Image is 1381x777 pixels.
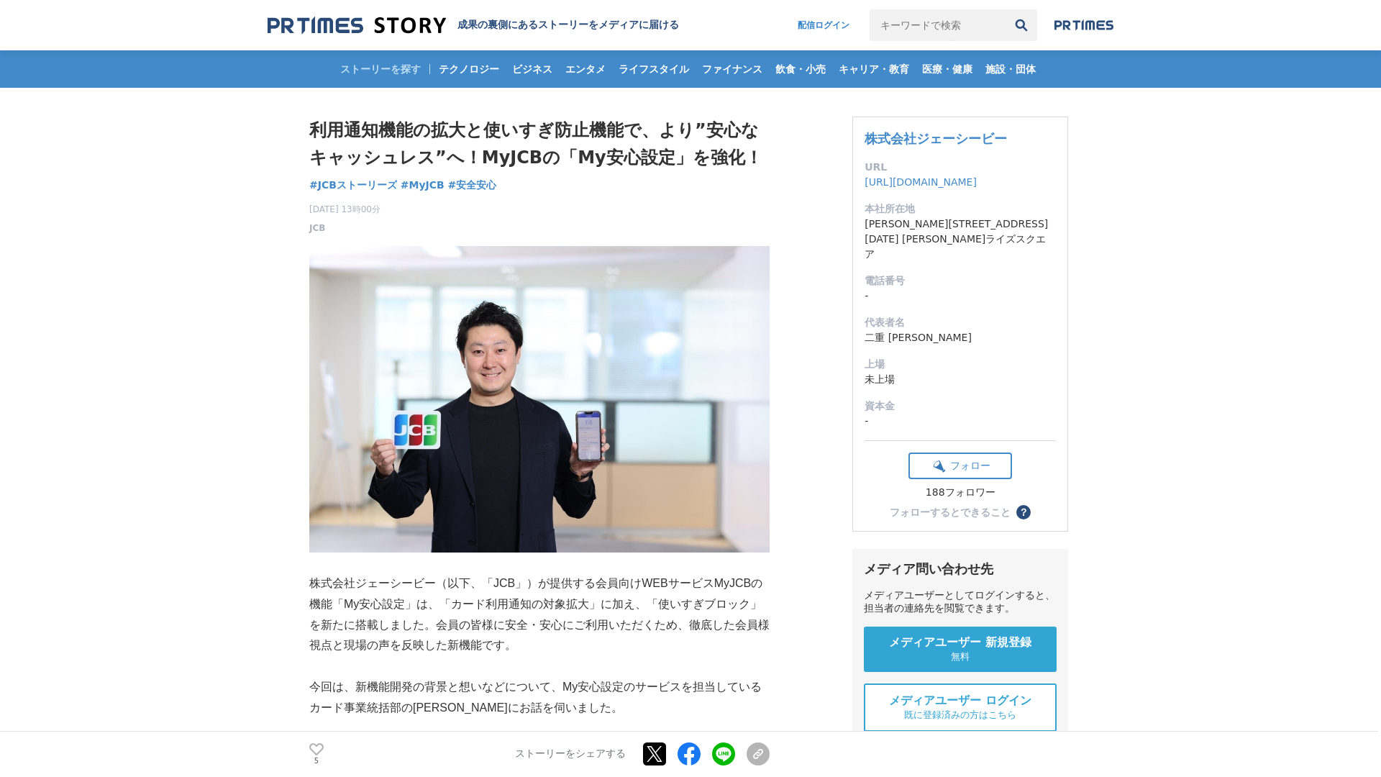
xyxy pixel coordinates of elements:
[904,709,1016,722] span: 既に登録済みの方はこちら
[515,748,626,761] p: ストーリーをシェアする
[506,50,558,88] a: ビジネス
[865,160,1056,175] dt: URL
[865,131,1007,146] a: 株式会社ジェーシービー
[268,16,679,35] a: 成果の裏側にあるストーリーをメディアに届ける 成果の裏側にあるストーリーをメディアに届ける
[770,50,831,88] a: 飲食・小売
[309,677,770,719] p: 今回は、新機能開発の背景と想いなどについて、My安心設定のサービスを担当しているカード事業統括部の[PERSON_NAME]にお話を伺いました。
[864,589,1057,615] div: メディアユーザーとしてログインすると、担当者の連絡先を閲覧できます。
[783,9,864,41] a: 配信ログイン
[1018,507,1029,517] span: ？
[980,63,1042,76] span: 施設・団体
[613,50,695,88] a: ライフスタイル
[864,560,1057,578] div: メディア問い合わせ先
[865,201,1056,217] dt: 本社所在地
[951,650,970,663] span: 無料
[770,63,831,76] span: 飲食・小売
[908,486,1012,499] div: 188フォロワー
[401,178,445,193] a: #MyJCB
[865,372,1056,387] dd: 未上場
[916,50,978,88] a: 医療・健康
[980,50,1042,88] a: 施設・団体
[309,246,770,553] img: thumbnail_9fc79d80-737b-11f0-a95f-61df31054317.jpg
[448,178,497,193] a: #安全安心
[864,683,1057,732] a: メディアユーザー ログイン 既に登録済みの方はこちら
[865,176,977,188] a: [URL][DOMAIN_NAME]
[1006,9,1037,41] button: 検索
[696,63,768,76] span: ファイナンス
[457,19,679,32] h2: 成果の裏側にあるストーリーをメディアに届ける
[908,453,1012,479] button: フォロー
[448,178,497,191] span: #安全安心
[268,16,446,35] img: 成果の裏側にあるストーリーをメディアに届ける
[401,178,445,191] span: #MyJCB
[865,288,1056,304] dd: -
[309,222,325,235] a: JCB
[613,63,695,76] span: ライフスタイル
[696,50,768,88] a: ファイナンス
[560,50,611,88] a: エンタメ
[433,50,505,88] a: テクノロジー
[309,178,397,191] span: #JCBストーリーズ
[833,50,915,88] a: キャリア・教育
[309,758,324,765] p: 5
[506,63,558,76] span: ビジネス
[889,694,1031,709] span: メディアユーザー ログイン
[870,9,1006,41] input: キーワードで検索
[916,63,978,76] span: 医療・健康
[433,63,505,76] span: テクノロジー
[865,357,1056,372] dt: 上場
[865,399,1056,414] dt: 資本金
[309,117,770,172] h1: 利用通知機能の拡大と使いすぎ防止機能で、より”安心なキャッシュレス”へ！MyJCBの「My安心設定」を強化！
[309,178,397,193] a: #JCBストーリーズ
[865,273,1056,288] dt: 電話番号
[309,573,770,656] p: 株式会社ジェーシービー（以下、「JCB」）が提供する会員向けWEBサービスMyJCBの機能「My安心設定」は、「カード利用通知の対象拡大」に加え、「使いすぎブロック」を新たに搭載しました。会員の...
[865,330,1056,345] dd: 二重 [PERSON_NAME]
[890,507,1011,517] div: フォローするとできること
[309,203,380,216] span: [DATE] 13時00分
[865,315,1056,330] dt: 代表者名
[889,635,1031,650] span: メディアユーザー 新規登録
[865,217,1056,262] dd: [PERSON_NAME][STREET_ADDRESS][DATE] [PERSON_NAME]ライズスクエア
[864,627,1057,672] a: メディアユーザー 新規登録 無料
[1054,19,1113,31] img: prtimes
[865,414,1056,429] dd: -
[560,63,611,76] span: エンタメ
[1016,505,1031,519] button: ？
[833,63,915,76] span: キャリア・教育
